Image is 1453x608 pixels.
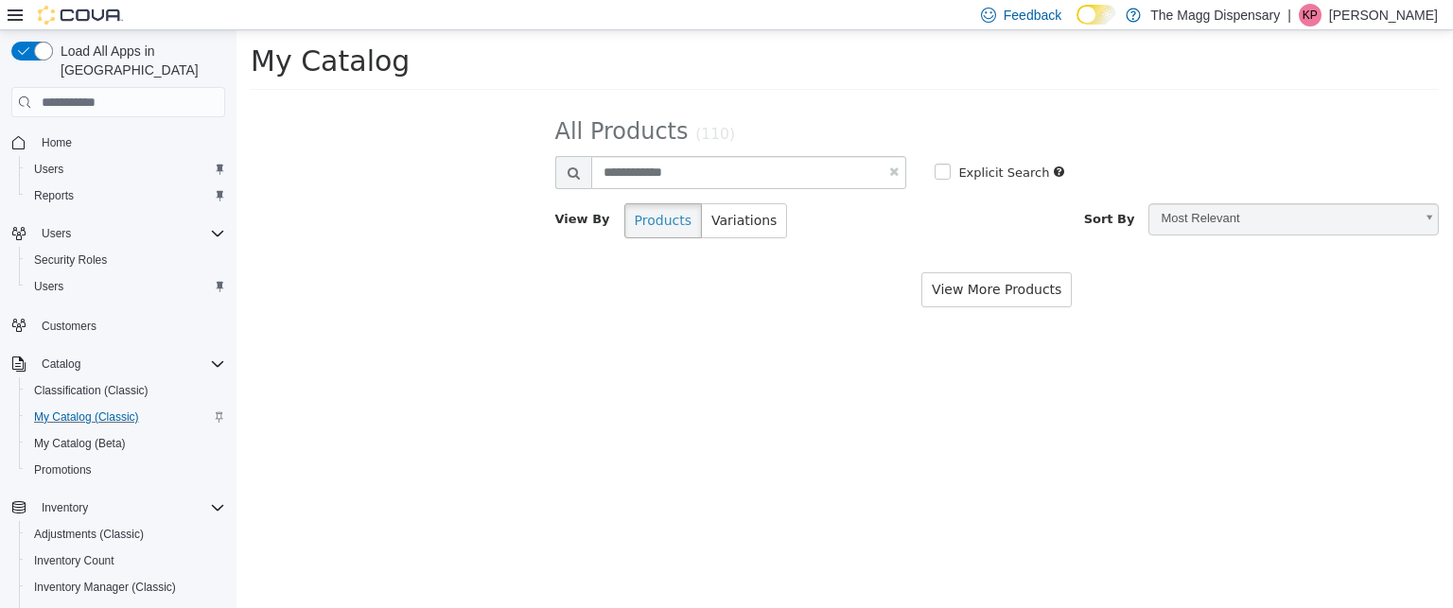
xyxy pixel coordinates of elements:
button: Catalog [34,353,88,375]
span: Classification (Classic) [26,379,225,402]
span: Sort By [848,182,899,196]
a: Reports [26,184,81,207]
span: Users [34,279,63,294]
span: Home [34,130,225,154]
button: My Catalog (Classic) [19,404,233,430]
a: Users [26,275,71,298]
small: (110) [459,96,499,113]
span: My Catalog [14,14,173,47]
button: Inventory [4,495,233,521]
p: | [1287,4,1291,26]
span: Inventory Manager (Classic) [34,580,176,595]
span: Promotions [34,462,92,478]
button: Customers [4,311,233,339]
span: Users [34,162,63,177]
a: Inventory Manager (Classic) [26,576,184,599]
a: Customers [34,315,104,338]
span: My Catalog (Beta) [34,436,126,451]
button: View More Products [685,242,835,277]
span: Load All Apps in [GEOGRAPHIC_DATA] [53,42,225,79]
span: Home [42,135,72,150]
span: Users [34,222,225,245]
button: Users [34,222,79,245]
span: Reports [34,188,74,203]
span: All Products [319,88,452,114]
span: Dark Mode [1077,25,1077,26]
button: Products [388,173,465,208]
p: The Magg Dispensary [1150,4,1280,26]
button: Reports [19,182,233,209]
span: Adjustments (Classic) [34,527,144,542]
span: Users [42,226,71,241]
button: Classification (Classic) [19,377,233,404]
a: Adjustments (Classic) [26,523,151,546]
span: My Catalog (Classic) [26,406,225,428]
span: My Catalog (Classic) [34,409,139,425]
span: Feedback [1004,6,1061,25]
a: Most Relevant [912,173,1202,205]
span: Customers [42,319,96,334]
button: Catalog [4,351,233,377]
button: Adjustments (Classic) [19,521,233,547]
span: Inventory [34,496,225,519]
button: Promotions [19,457,233,483]
button: Users [19,273,233,300]
button: Users [4,220,233,247]
span: Adjustments (Classic) [26,523,225,546]
span: Inventory Manager (Classic) [26,576,225,599]
a: My Catalog (Beta) [26,432,133,455]
p: [PERSON_NAME] [1329,4,1438,26]
span: Security Roles [34,252,107,268]
span: My Catalog (Beta) [26,432,225,455]
span: Classification (Classic) [34,383,149,398]
span: Users [26,275,225,298]
button: Inventory Count [19,547,233,574]
button: Security Roles [19,247,233,273]
a: Classification (Classic) [26,379,156,402]
button: Variations [464,173,551,208]
span: Users [26,158,225,181]
span: Inventory Count [26,549,225,572]
button: Inventory Manager (Classic) [19,574,233,600]
span: Most Relevant [913,174,1177,203]
button: Home [4,129,233,156]
span: Catalog [34,353,225,375]
label: Explicit Search [717,133,813,152]
input: Dark Mode [1077,5,1116,25]
img: Cova [38,6,123,25]
button: Inventory [34,496,96,519]
a: Inventory Count [26,549,122,572]
button: Users [19,156,233,182]
a: My Catalog (Classic) [26,406,147,428]
span: Inventory Count [34,553,114,568]
span: Inventory [42,500,88,515]
span: Promotions [26,459,225,481]
a: Promotions [26,459,99,481]
a: Users [26,158,71,181]
span: Security Roles [26,249,225,271]
a: Home [34,131,79,154]
span: View By [319,182,374,196]
span: Catalog [42,356,80,372]
button: My Catalog (Beta) [19,430,233,457]
span: KP [1303,4,1318,26]
div: Key Pittman [1299,4,1322,26]
a: Security Roles [26,249,114,271]
span: Reports [26,184,225,207]
span: Customers [34,313,225,337]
